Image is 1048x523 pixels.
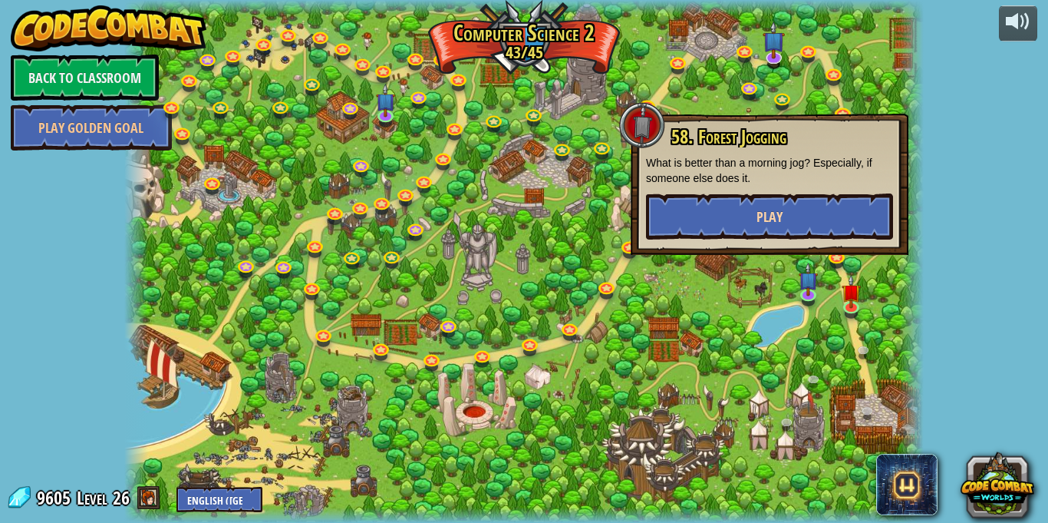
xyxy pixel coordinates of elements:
a: Play Golden Goal [11,104,172,151]
button: Play [646,194,893,240]
span: 26 [113,485,130,510]
img: level-banner-unstarted-subscriber.png [376,84,395,118]
button: Adjust volume [999,5,1037,41]
span: Level [77,485,107,511]
img: CodeCombat - Learn how to code by playing a game [11,5,207,51]
img: level-banner-unstarted.png [842,275,861,308]
img: level-banner-unstarted-subscriber.png [799,263,818,296]
p: What is better than a morning jog? Especially, if someone else does it. [646,155,893,186]
img: level-banner-unstarted-subscriber.png [763,21,785,58]
span: 58. Forest Jogging [671,124,786,150]
a: Back to Classroom [11,55,159,101]
span: Play [756,207,783,227]
span: 9605 [37,485,75,510]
